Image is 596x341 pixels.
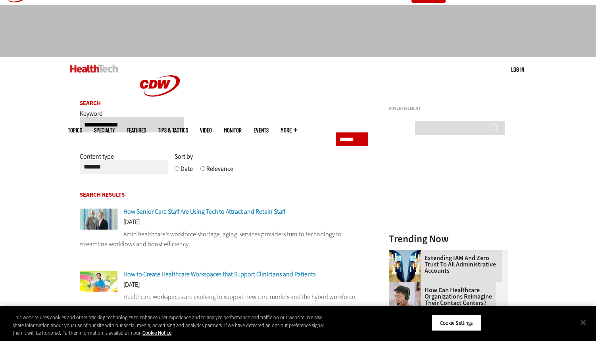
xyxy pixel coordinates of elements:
[389,287,503,306] a: How Can Healthcare Organizations Reimagine Their Contact Centers?
[70,65,118,73] img: Home
[175,152,193,161] span: Sort by
[511,66,524,73] a: Log in
[80,152,114,167] label: Content type
[389,282,421,314] img: Healthcare contact center
[575,314,592,331] button: Close
[80,229,368,249] p: Amid healthcare’s workforce shortage, aging-services providers turn to technology to streamline w...
[94,127,115,133] span: Specialty
[80,192,368,198] h2: Search Results
[200,127,212,133] a: Video
[389,250,421,282] img: abstract image of woman with pixelated face
[13,314,328,337] div: This website uses cookies and other tracking technologies to enhance user experience and to analy...
[80,271,117,292] img: Collage of nurses and doctors
[123,207,285,216] a: How Senior Care Staff Are Using Tech to Attract and Retain Staff
[158,127,188,133] a: Tips & Tactics
[511,65,524,74] div: User menu
[432,314,481,331] button: Cookie Settings
[68,127,82,133] span: Topics
[130,57,190,115] img: Home
[80,219,368,229] div: [DATE]
[154,13,442,49] iframe: advertisement
[389,250,425,257] a: abstract image of woman with pixelated face
[80,282,368,292] div: [DATE]
[254,127,269,133] a: Events
[389,255,503,274] a: Extending IAM and Zero Trust to All Administrative Accounts
[80,292,368,302] p: Healthcare workspaces are evolving to support new care models and the hybrid workforce.
[389,282,425,289] a: Healthcare contact center
[224,127,242,133] a: MonITor
[80,209,117,230] img: Jess Jantzen and Mike Roach
[181,165,193,179] label: Date
[127,127,146,133] a: Features
[130,109,190,117] a: CDW
[123,270,315,278] a: How to Create Healthcare Workspaces that Support Clinicians and Patients
[389,114,508,213] iframe: advertisement
[389,234,508,244] h3: Trending Now
[142,330,171,336] a: More information about your privacy
[206,165,233,179] label: Relevance
[281,127,297,133] span: More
